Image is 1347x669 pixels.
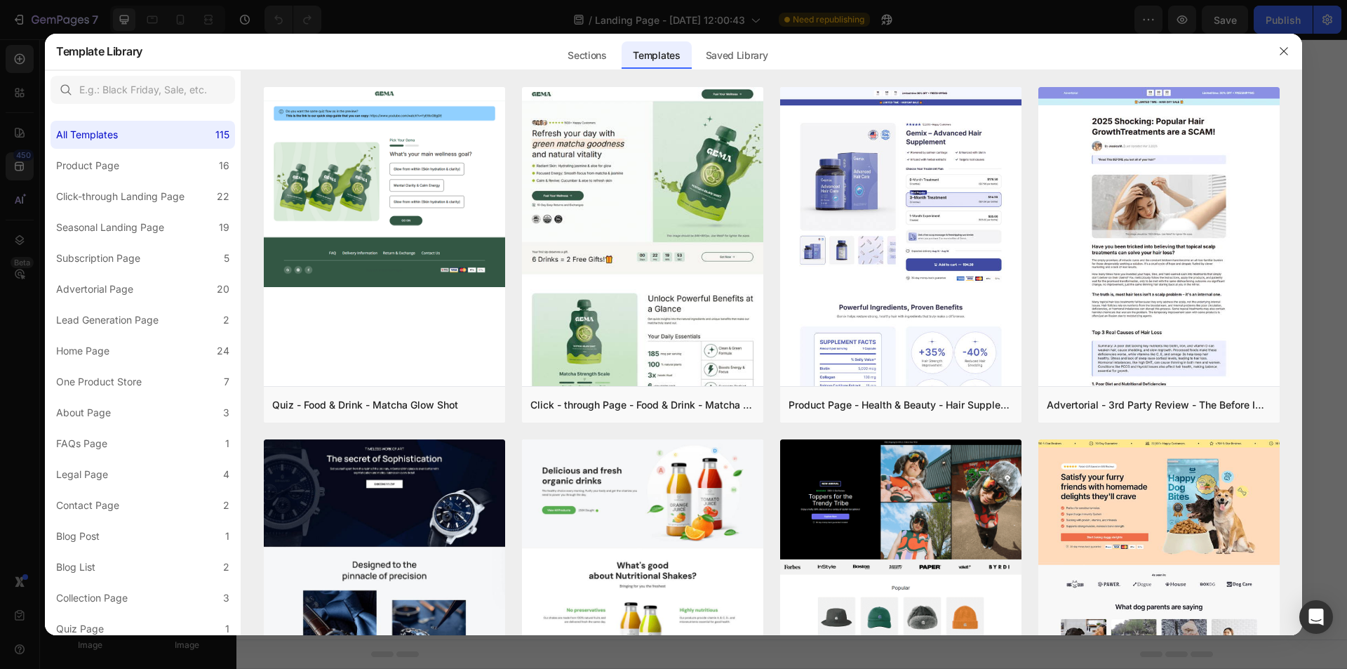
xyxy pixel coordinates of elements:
div: 16 [219,157,229,174]
div: Collection Page [56,590,128,607]
div: Drop element here [527,11,601,22]
div: 115 [215,126,229,143]
span: inspired by CRO experts [398,497,494,510]
img: quiz-1.png [264,87,505,288]
div: 4 [223,466,229,483]
div: 3 [223,404,229,421]
div: Templates [622,41,691,69]
input: E.g.: Black Friday, Sale, etc. [51,76,235,104]
span: then drag & drop elements [607,497,711,510]
div: 2 [223,559,229,576]
div: One Product Store [56,373,142,390]
div: Subscription Page [56,250,140,267]
div: Click-through Landing Page [56,188,185,205]
div: 1 [225,621,229,637]
div: About Page [56,404,111,421]
div: Click - through Page - Food & Drink - Matcha Glow Shot [530,397,755,413]
div: Add blank section [617,479,703,494]
div: Advertorial Page [56,281,133,298]
div: 2 [223,497,229,514]
span: R [136,72,157,114]
div: Choose templates [404,479,489,494]
div: 3 [223,590,229,607]
div: Generate layout [514,479,588,494]
div: 20 [217,281,229,298]
div: 1 [225,528,229,545]
div: Home Page [56,343,109,359]
div: Product Page - Health & Beauty - Hair Supplement [789,397,1013,413]
div: Product Page [56,157,119,174]
div: Legal Page [56,466,108,483]
div: Lead Generation Page [56,312,159,329]
span: from URL or image [513,497,588,510]
div: 22 [217,188,229,205]
div: Quiz - Food & Drink - Matcha Glow Shot [272,397,458,413]
div: Quiz Page [56,621,104,637]
img: image_demo.jpg [561,82,977,394]
div: 5 [224,250,229,267]
div: Contact Page [56,497,119,514]
div: Seasonal Landing Page [56,219,164,236]
div: 24 [217,343,229,359]
div: FAQs Page [56,435,107,452]
div: Blog Post [56,528,100,545]
div: Blog List [56,559,95,576]
div: Open Intercom Messenger [1299,600,1333,634]
div: 2 [223,312,229,329]
h2: Template Library [56,33,142,69]
div: Saved Library [695,41,779,69]
div: Sections [556,41,617,69]
p: eplace this text with your content [136,84,549,111]
span: Add section [522,448,589,463]
div: 7 [224,373,229,390]
div: 19 [219,219,229,236]
div: 1 [225,435,229,452]
div: All Templates [56,126,118,143]
div: Advertorial - 3rd Party Review - The Before Image - Hair Supplement [1047,397,1271,413]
